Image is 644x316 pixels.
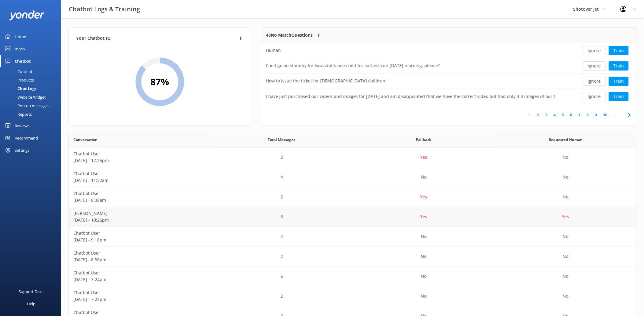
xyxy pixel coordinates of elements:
[266,78,385,84] div: How to issue the ticket for [DEMOGRAPHIC_DATA] children
[69,147,637,167] div: row
[4,110,32,118] div: Reports
[69,4,140,14] h3: Chatbot Logs & Training
[15,120,29,132] div: Reviews
[563,154,569,161] p: No
[583,77,606,86] button: Ignore
[583,46,606,55] button: Ignore
[268,137,296,143] span: Total Messages
[562,213,569,220] p: Yes
[281,154,283,161] p: 2
[534,112,543,118] a: 2
[421,253,427,260] p: No
[584,112,592,118] a: 8
[281,194,283,200] p: 2
[4,110,61,118] a: Reports
[4,84,36,93] div: Chat Logs
[69,286,637,306] div: row
[15,144,29,156] div: Settings
[73,237,206,243] p: [DATE] - 9:18pm
[261,89,636,104] div: row
[73,296,206,303] p: [DATE] - 7:22pm
[592,112,600,118] a: 9
[420,154,427,161] p: Yes
[73,309,206,316] p: Chatbot User
[73,190,206,197] p: Chatbot User
[583,92,606,101] button: Ignore
[73,289,206,296] p: Chatbot User
[600,112,611,118] a: 10
[19,285,44,298] div: Support Docs
[69,167,637,187] div: row
[611,112,620,118] span: ...
[4,101,50,110] div: Pop-up messages
[573,6,599,12] span: Shotover Jet
[567,112,576,118] a: 6
[576,112,584,118] a: 7
[551,112,559,118] a: 4
[261,43,636,104] div: grid
[4,101,61,110] a: Pop-up messages
[420,213,427,220] p: Yes
[27,298,35,310] div: Help
[563,253,569,260] p: No
[73,170,206,177] p: Chatbot User
[609,77,629,86] button: Train
[73,157,206,164] p: [DATE] - 12:25pm
[4,67,32,76] div: Content
[73,197,206,204] p: [DATE] - 8:38am
[261,58,636,74] div: row
[73,217,206,223] p: [DATE] - 10:26pm
[563,174,569,180] p: No
[9,10,44,20] img: yonder-white-logo.png
[266,47,281,54] div: Human
[73,210,206,217] p: [PERSON_NAME]
[73,230,206,237] p: Chatbot User
[421,174,427,180] p: No
[543,112,551,118] a: 3
[15,55,31,67] div: Chatbot
[281,273,283,280] p: 6
[4,84,61,93] a: Chat Logs
[73,256,206,263] p: [DATE] - 8:58pm
[421,233,427,240] p: No
[266,62,440,69] div: Can I go on standby for two adults one child for earliest run [DATE] morning, please?
[559,112,567,118] a: 5
[15,132,38,144] div: Recommend
[416,137,431,143] span: Fallback
[69,247,637,267] div: row
[69,227,637,247] div: row
[281,253,283,260] p: 2
[563,293,569,300] p: No
[549,137,583,143] span: Requested Human
[69,267,637,286] div: row
[563,194,569,200] p: No
[15,31,26,43] div: Home
[73,270,206,276] p: Chatbot User
[281,174,283,180] p: 4
[261,74,636,89] div: row
[266,32,313,38] p: 48 No Match Questions
[281,293,283,300] p: 2
[421,293,427,300] p: No
[421,273,427,280] p: No
[4,76,34,84] div: Products
[583,61,606,71] button: Ignore
[73,177,206,184] p: [DATE] - 11:52am
[151,74,169,89] h2: 87 %
[420,194,427,200] p: Yes
[73,276,206,283] p: [DATE] - 7:24pm
[69,187,637,207] div: row
[4,76,61,84] a: Products
[609,92,629,101] button: Train
[4,93,46,101] div: Website Widget
[261,43,636,58] div: row
[15,43,25,55] div: Inbox
[73,137,98,143] span: Conversation
[73,151,206,157] p: Chatbot User
[4,93,61,101] a: Website Widget
[266,93,556,100] div: I have just purchased our videos and images for [DATE] and am disappointed that we have the corre...
[281,213,283,220] p: 6
[563,233,569,240] p: No
[526,112,534,118] a: 1
[609,46,629,55] button: Train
